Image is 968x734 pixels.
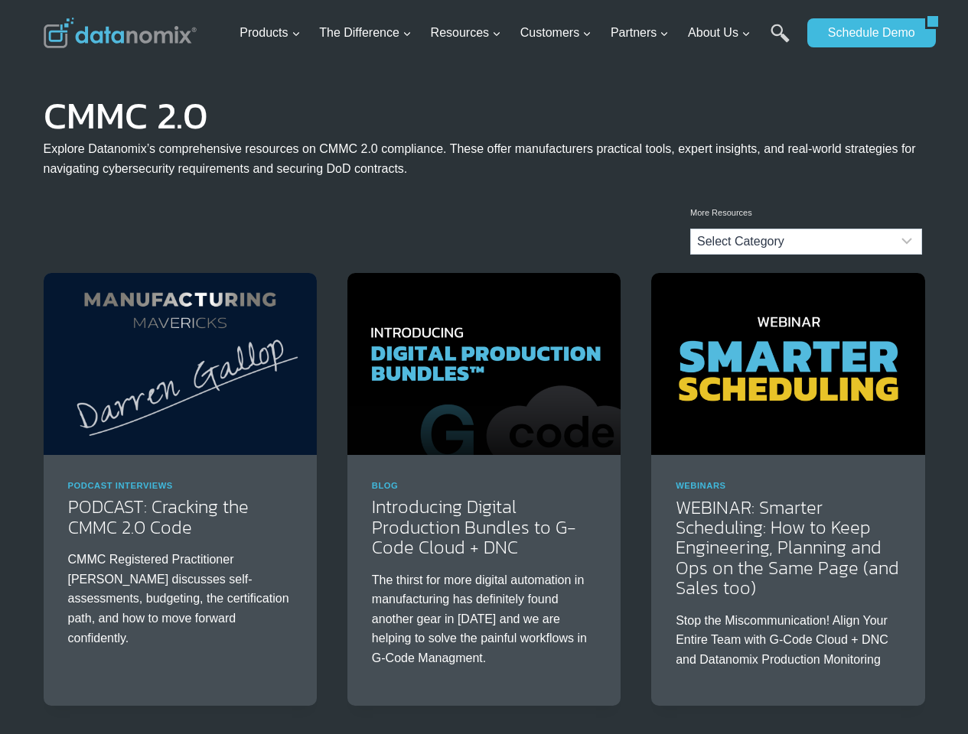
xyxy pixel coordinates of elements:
a: Introducing Digital Production Bundles to G-Code Cloud + DNC [372,493,576,560]
span: Customers [520,23,592,43]
h1: CMMC 2.0 [44,104,925,127]
span: About Us [688,23,751,43]
p: More Resources [690,206,922,220]
span: Partners [611,23,669,43]
span: The Difference [319,23,412,43]
span: Products [240,23,300,43]
a: Blog [372,481,399,490]
nav: Primary Navigation [233,8,800,58]
a: Schedule Demo [807,18,925,47]
p: The thirst for more digital automation in manufacturing has definitely found another gear in [DAT... [372,570,596,668]
img: Datanomix [44,18,197,48]
a: PODCAST: Cracking the CMMC 2.0 Code [68,493,249,540]
p: Stop the Miscommunication! Align Your Entire Team with G-Code Cloud + DNC and Datanomix Productio... [676,611,900,670]
a: Podcast Interviews [68,481,173,490]
a: Webinars [676,481,725,490]
a: WEBINAR: Smarter Scheduling: How to Keep Engineering, Planning and Ops on the Same Page (and Sale... [676,494,899,602]
img: Smarter Scheduling: How To Keep Engineering, Planning and Ops on the Same Page [651,273,924,455]
img: Cracking the CMMC 2.0 Code with Darren Gallop [44,273,317,455]
p: CMMC Registered Practitioner [PERSON_NAME] discusses self-assessments, budgeting, the certificati... [68,550,292,648]
p: Explore Datanomix’s comprehensive resources on CMMC 2.0 compliance. These offer manufacturers pra... [44,139,925,178]
img: Introducing Digital Production Bundles [347,273,621,455]
span: Resources [431,23,501,43]
a: Search [771,24,790,58]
